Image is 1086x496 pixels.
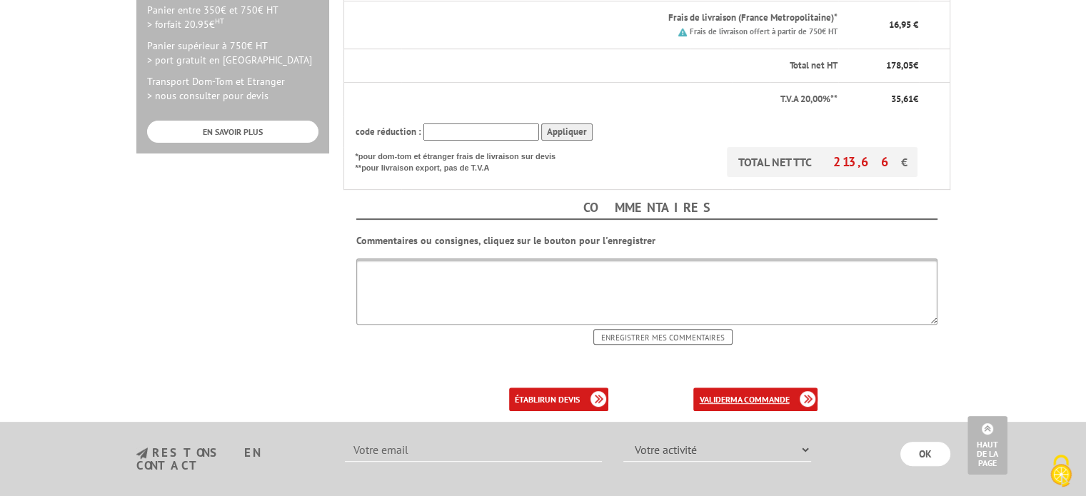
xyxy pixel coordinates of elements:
[678,28,687,36] img: picto.png
[147,39,318,67] p: Panier supérieur à 750€ HT
[545,394,580,405] b: un devis
[967,416,1007,475] a: Haut de la page
[356,126,421,138] span: code réduction :
[136,447,324,472] h3: restons en contact
[541,123,593,141] input: Appliquer
[136,447,148,460] img: newsletter.jpg
[900,442,950,466] input: OK
[413,11,838,25] p: Frais de livraison (France Metropolitaine)*
[356,147,570,173] p: *pour dom-tom et étranger frais de livraison sur devis **pour livraison export, pas de T.V.A
[509,388,608,411] a: établirun devis
[689,26,837,36] small: Frais de livraison offert à partir de 750€ HT
[356,59,838,73] p: Total net HT
[356,197,937,220] h4: Commentaires
[727,147,917,177] p: TOTAL NET TTC €
[850,59,917,73] p: €
[147,54,312,66] span: > port gratuit en [GEOGRAPHIC_DATA]
[147,89,268,102] span: > nous consulter pour devis
[1043,453,1079,489] img: Cookies (fenêtre modale)
[730,394,789,405] b: ma commande
[147,18,224,31] span: > forfait 20.95€
[356,93,838,106] p: T.V.A 20,00%**
[885,59,912,71] span: 178,05
[693,388,818,411] a: validerma commande
[215,16,224,26] sup: HT
[345,437,602,462] input: Votre email
[890,93,912,105] span: 35,61
[147,74,318,103] p: Transport Dom-Tom et Etranger
[356,234,655,247] b: Commentaires ou consignes, cliquez sur le bouton pour l'enregistrer
[147,3,318,31] p: Panier entre 350€ et 750€ HT
[593,329,733,345] input: Enregistrer mes commentaires
[850,93,917,106] p: €
[888,19,917,31] span: 16,95 €
[147,121,318,143] a: EN SAVOIR PLUS
[1036,447,1086,496] button: Cookies (fenêtre modale)
[833,153,900,170] span: 213,66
